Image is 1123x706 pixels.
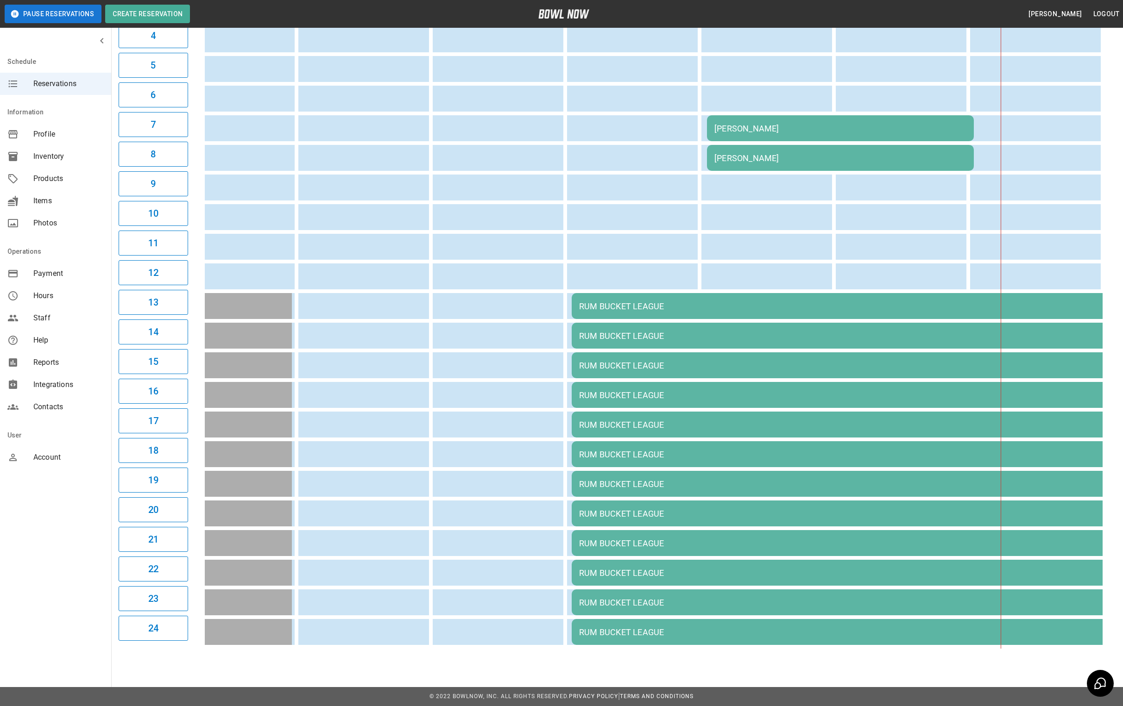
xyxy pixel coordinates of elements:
div: [PERSON_NAME] [714,153,966,163]
button: 20 [119,497,188,522]
div: RUM BUCKET LEAGUE [579,538,1102,548]
div: RUM BUCKET LEAGUE [579,390,1102,400]
span: Products [33,173,104,184]
h6: 15 [148,354,158,369]
button: Create Reservation [105,5,190,23]
button: 6 [119,82,188,107]
button: 14 [119,319,188,344]
span: Photos [33,218,104,229]
h6: 7 [151,117,156,132]
span: Staff [33,312,104,324]
h6: 14 [148,325,158,339]
span: Integrations [33,379,104,390]
button: 23 [119,586,188,611]
h6: 10 [148,206,158,221]
div: RUM BUCKET LEAGUE [579,598,1102,607]
span: © 2022 BowlNow, Inc. All Rights Reserved. [429,693,569,700]
h6: 13 [148,295,158,310]
h6: 20 [148,502,158,517]
button: 19 [119,468,188,493]
div: RUM BUCKET LEAGUE [579,331,1102,341]
button: 13 [119,290,188,315]
h6: 18 [148,443,158,458]
h6: 16 [148,384,158,399]
span: Payment [33,268,104,279]
span: Items [33,195,104,206]
span: Contacts [33,401,104,412]
button: [PERSON_NAME] [1025,6,1085,23]
h6: 6 [151,87,156,102]
h6: 8 [151,147,156,162]
button: Pause Reservations [5,5,101,23]
button: 15 [119,349,188,374]
button: 4 [119,23,188,48]
div: RUM BUCKET LEAGUE [579,568,1102,578]
button: 7 [119,112,188,137]
h6: 12 [148,265,158,280]
button: 21 [119,527,188,552]
span: Reservations [33,78,104,89]
button: 17 [119,408,188,433]
a: Privacy Policy [569,693,618,700]
span: Inventory [33,151,104,162]
div: RUM BUCKET LEAGUE [579,627,1102,637]
button: 12 [119,260,188,285]
h6: 11 [148,236,158,250]
h6: 19 [148,473,158,487]
button: 16 [119,379,188,404]
h6: 9 [151,176,156,191]
span: Account [33,452,104,463]
span: Profile [33,129,104,140]
button: 22 [119,556,188,581]
h6: 17 [148,413,158,428]
h6: 24 [148,621,158,636]
div: RUM BUCKET LEAGUE [579,361,1102,370]
button: 18 [119,438,188,463]
a: Terms and Conditions [620,693,694,700]
h6: 23 [148,591,158,606]
h6: 4 [151,28,156,43]
div: RUM BUCKET LEAGUE [579,509,1102,519]
button: Logout [1090,6,1123,23]
button: 11 [119,231,188,256]
button: 10 [119,201,188,226]
span: Hours [33,290,104,301]
div: RUM BUCKET LEAGUE [579,301,1102,311]
h6: 22 [148,562,158,576]
button: 24 [119,616,188,641]
img: logo [538,9,589,19]
div: RUM BUCKET LEAGUE [579,420,1102,430]
h6: 21 [148,532,158,547]
span: Reports [33,357,104,368]
h6: 5 [151,58,156,73]
span: Help [33,335,104,346]
button: 8 [119,142,188,167]
button: 5 [119,53,188,78]
div: [PERSON_NAME] [714,124,966,133]
div: RUM BUCKET LEAGUE [579,479,1102,489]
div: RUM BUCKET LEAGUE [579,450,1102,459]
button: 9 [119,171,188,196]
